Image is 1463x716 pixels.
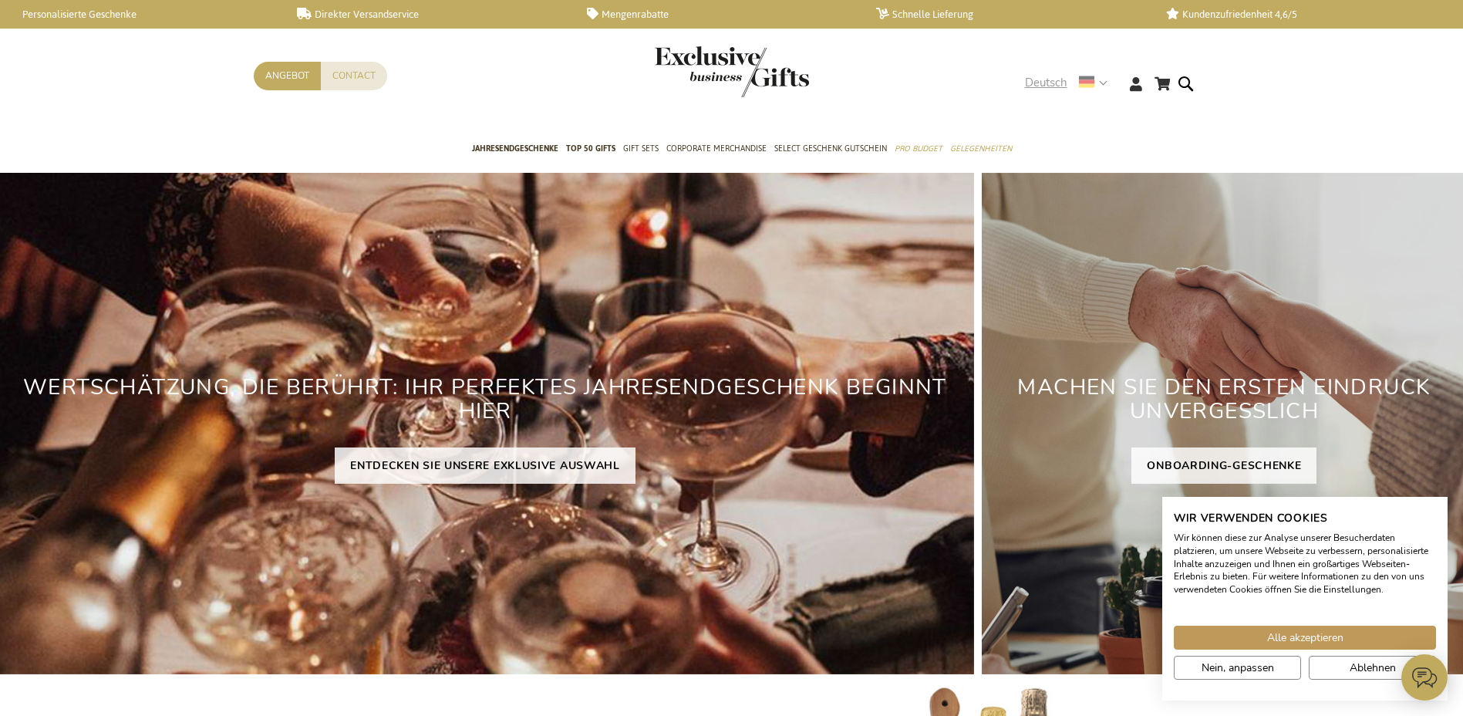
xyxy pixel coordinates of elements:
[623,140,659,157] span: Gift Sets
[666,140,767,157] span: Corporate Merchandise
[1174,656,1301,680] button: cookie Einstellungen anpassen
[321,62,387,90] a: Contact
[1174,626,1436,650] button: Akzeptieren Sie alle cookies
[1131,447,1316,484] a: ONBOARDING-GESCHENKE
[950,140,1012,157] span: Gelegenheiten
[587,8,851,21] a: Mengenrabatte
[8,8,272,21] a: Personalisierte Geschenke
[1267,630,1343,646] span: Alle akzeptieren
[876,8,1141,21] a: Schnelle Lieferung
[254,62,321,90] a: Angebot
[1166,8,1431,21] a: Kundenzufriedenheit 4,6/5
[1174,512,1436,525] h2: Wir verwenden Cookies
[472,140,558,157] span: Jahresendgeschenke
[1202,660,1274,676] span: Nein, anpassen
[297,8,561,21] a: Direkter Versandservice
[774,140,887,157] span: Select Geschenk Gutschein
[655,46,809,97] img: Exclusive Business gifts logo
[1350,660,1396,676] span: Ablehnen
[895,140,942,157] span: Pro Budget
[655,46,732,97] a: store logo
[1401,654,1448,701] iframe: belco-activator-frame
[335,447,635,484] a: ENTDECKEN SIE UNSERE EXKLUSIVE AUSWAHL
[1309,656,1436,680] button: Alle verweigern cookies
[566,140,615,157] span: TOP 50 Gifts
[1174,532,1436,596] p: Wir können diese zur Analyse unserer Besucherdaten platzieren, um unsere Webseite zu verbessern, ...
[1025,74,1067,92] span: Deutsch
[1025,74,1117,92] div: Deutsch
